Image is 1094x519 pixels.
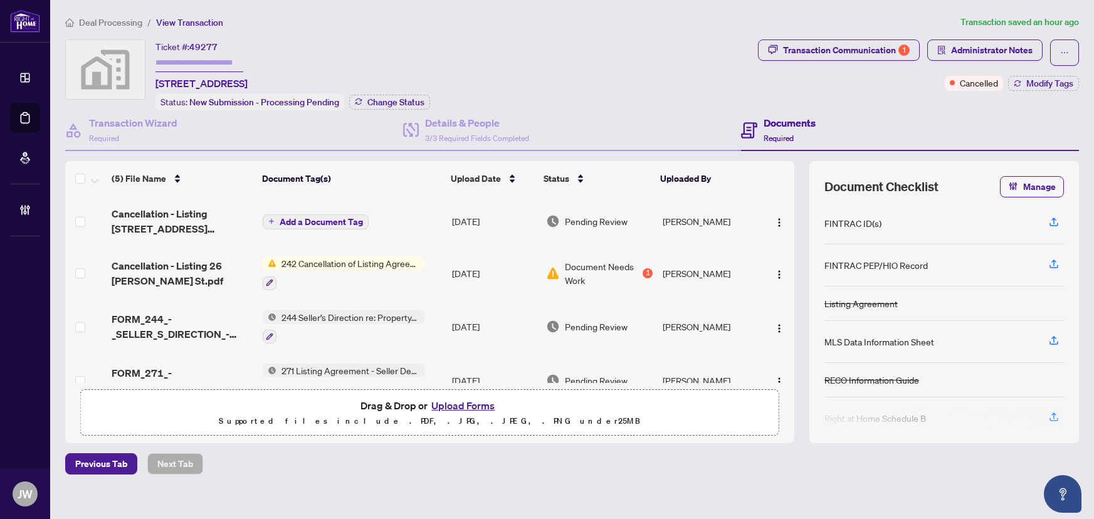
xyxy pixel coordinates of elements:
[565,320,628,333] span: Pending Review
[155,93,344,110] div: Status:
[447,354,540,407] td: [DATE]
[1008,76,1079,91] button: Modify Tags
[927,39,1043,61] button: Administrator Notes
[658,196,761,246] td: [PERSON_NAME]
[428,397,498,414] button: Upload Forms
[769,317,789,337] button: Logo
[447,196,540,246] td: [DATE]
[89,134,119,143] span: Required
[764,115,816,130] h4: Documents
[112,172,166,186] span: (5) File Name
[655,161,758,196] th: Uploaded By
[824,178,939,196] span: Document Checklist
[257,161,446,196] th: Document Tag(s)
[263,310,425,344] button: Status Icon244 Seller’s Direction re: Property/Offers
[774,218,784,228] img: Logo
[263,310,276,324] img: Status Icon
[446,161,539,196] th: Upload Date
[263,213,369,229] button: Add a Document Tag
[824,216,881,230] div: FINTRAC ID(s)
[824,258,928,272] div: FINTRAC PEP/HIO Record
[367,98,424,107] span: Change Status
[960,15,1079,29] article: Transaction saved an hour ago
[112,258,253,288] span: Cancellation - Listing 26 [PERSON_NAME] St.pdf
[10,9,40,33] img: logo
[824,373,919,387] div: RECO Information Guide
[546,374,560,387] img: Document Status
[79,17,142,28] span: Deal Processing
[75,454,127,474] span: Previous Tab
[425,134,529,143] span: 3/3 Required Fields Completed
[263,256,425,290] button: Status Icon242 Cancellation of Listing Agreement - Authority to Offer for Sale
[1000,176,1064,197] button: Manage
[155,76,248,91] span: [STREET_ADDRESS]
[447,246,540,300] td: [DATE]
[447,300,540,354] td: [DATE]
[546,214,560,228] img: Document Status
[546,320,560,333] img: Document Status
[898,45,910,56] div: 1
[824,296,898,310] div: Listing Agreement
[89,115,177,130] h4: Transaction Wizard
[65,18,74,27] span: home
[156,17,223,28] span: View Transaction
[425,115,529,130] h4: Details & People
[263,256,276,270] img: Status Icon
[769,263,789,283] button: Logo
[147,453,203,474] button: Next Tab
[88,414,771,429] p: Supported files include .PDF, .JPG, .JPEG, .PNG under 25 MB
[1023,177,1056,197] span: Manage
[112,312,253,342] span: FORM_244_-_SELLER_S_DIRECTION_-_26_O_BRIEN_ST.pdf
[769,211,789,231] button: Logo
[774,377,784,387] img: Logo
[112,365,253,396] span: FORM_271_-_LISTING_AGREEMENT_-_26_O_BRIEN_ST.pdf
[951,40,1033,60] span: Administrator Notes
[268,218,275,224] span: plus
[1060,48,1069,57] span: ellipsis
[349,95,430,110] button: Change Status
[107,161,258,196] th: (5) File Name
[658,246,761,300] td: [PERSON_NAME]
[546,266,560,280] img: Document Status
[539,161,655,196] th: Status
[544,172,569,186] span: Status
[276,256,425,270] span: 242 Cancellation of Listing Agreement - Authority to Offer for Sale
[565,374,628,387] span: Pending Review
[1044,475,1081,513] button: Open asap
[824,335,934,349] div: MLS Data Information Sheet
[783,40,910,60] div: Transaction Communication
[189,41,218,53] span: 49277
[937,46,946,55] span: solution
[81,390,779,436] span: Drag & Drop orUpload FormsSupported files include .PDF, .JPG, .JPEG, .PNG under25MB
[758,39,920,61] button: Transaction Communication1
[147,15,151,29] li: /
[65,453,137,474] button: Previous Tab
[1026,79,1073,88] span: Modify Tags
[658,354,761,407] td: [PERSON_NAME]
[263,214,369,229] button: Add a Document Tag
[263,364,276,377] img: Status Icon
[658,300,761,354] td: [PERSON_NAME]
[643,268,653,278] div: 1
[774,270,784,280] img: Logo
[451,172,501,186] span: Upload Date
[189,97,339,108] span: New Submission - Processing Pending
[276,310,425,324] span: 244 Seller’s Direction re: Property/Offers
[360,397,498,414] span: Drag & Drop or
[155,39,218,54] div: Ticket #:
[263,364,425,397] button: Status Icon271 Listing Agreement - Seller Designated Representation Agreement Authority to Offer ...
[66,40,145,99] img: svg%3e
[565,259,641,287] span: Document Needs Work
[960,76,998,90] span: Cancelled
[769,370,789,391] button: Logo
[112,206,253,236] span: Cancellation - Listing [STREET_ADDRESS][PERSON_NAME]pdf
[764,134,794,143] span: Required
[280,218,363,226] span: Add a Document Tag
[565,214,628,228] span: Pending Review
[276,364,425,377] span: 271 Listing Agreement - Seller Designated Representation Agreement Authority to Offer for Sale
[774,323,784,333] img: Logo
[18,485,33,503] span: JW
